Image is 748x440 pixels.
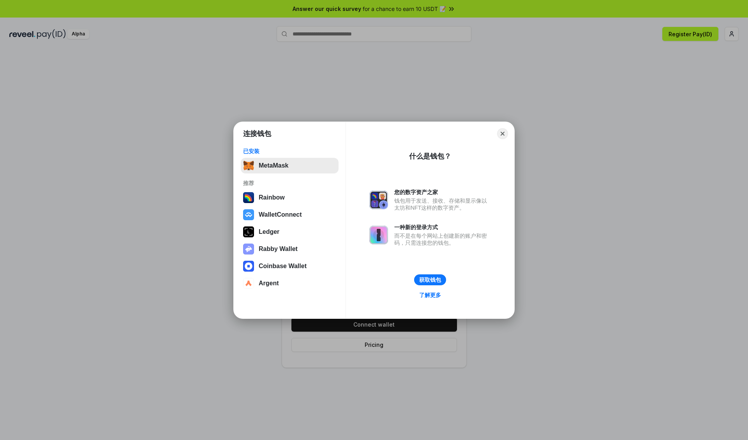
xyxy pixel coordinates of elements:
[419,276,441,283] div: 获取钱包
[241,158,339,173] button: MetaMask
[259,263,307,270] div: Coinbase Wallet
[409,152,451,161] div: 什么是钱包？
[243,244,254,254] img: svg+xml,%3Csvg%20xmlns%3D%22http%3A%2F%2Fwww.w3.org%2F2000%2Fsvg%22%20fill%3D%22none%22%20viewBox...
[243,226,254,237] img: svg+xml,%3Csvg%20xmlns%3D%22http%3A%2F%2Fwww.w3.org%2F2000%2Fsvg%22%20width%3D%2228%22%20height%3...
[259,162,288,169] div: MetaMask
[241,224,339,240] button: Ledger
[394,197,491,211] div: 钱包用于发送、接收、存储和显示像以太坊和NFT这样的数字资产。
[243,160,254,171] img: svg+xml,%3Csvg%20fill%3D%22none%22%20height%3D%2233%22%20viewBox%3D%220%200%2035%2033%22%20width%...
[419,292,441,299] div: 了解更多
[241,241,339,257] button: Rabby Wallet
[241,258,339,274] button: Coinbase Wallet
[241,207,339,223] button: WalletConnect
[259,280,279,287] div: Argent
[243,192,254,203] img: svg+xml,%3Csvg%20width%3D%22120%22%20height%3D%22120%22%20viewBox%3D%220%200%20120%20120%22%20fil...
[259,211,302,218] div: WalletConnect
[394,232,491,246] div: 而不是在每个网站上创建新的账户和密码，只需连接您的钱包。
[259,194,285,201] div: Rainbow
[243,209,254,220] img: svg+xml,%3Csvg%20width%3D%2228%22%20height%3D%2228%22%20viewBox%3D%220%200%2028%2028%22%20fill%3D...
[414,274,446,285] button: 获取钱包
[243,129,271,138] h1: 连接钱包
[259,246,298,253] div: Rabby Wallet
[241,190,339,205] button: Rainbow
[243,180,336,187] div: 推荐
[394,189,491,196] div: 您的数字资产之家
[369,226,388,244] img: svg+xml,%3Csvg%20xmlns%3D%22http%3A%2F%2Fwww.w3.org%2F2000%2Fsvg%22%20fill%3D%22none%22%20viewBox...
[497,128,508,139] button: Close
[241,276,339,291] button: Argent
[259,228,279,235] div: Ledger
[243,148,336,155] div: 已安装
[394,224,491,231] div: 一种新的登录方式
[415,290,446,300] a: 了解更多
[369,191,388,209] img: svg+xml,%3Csvg%20xmlns%3D%22http%3A%2F%2Fwww.w3.org%2F2000%2Fsvg%22%20fill%3D%22none%22%20viewBox...
[243,261,254,272] img: svg+xml,%3Csvg%20width%3D%2228%22%20height%3D%2228%22%20viewBox%3D%220%200%2028%2028%22%20fill%3D...
[243,278,254,289] img: svg+xml,%3Csvg%20width%3D%2228%22%20height%3D%2228%22%20viewBox%3D%220%200%2028%2028%22%20fill%3D...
